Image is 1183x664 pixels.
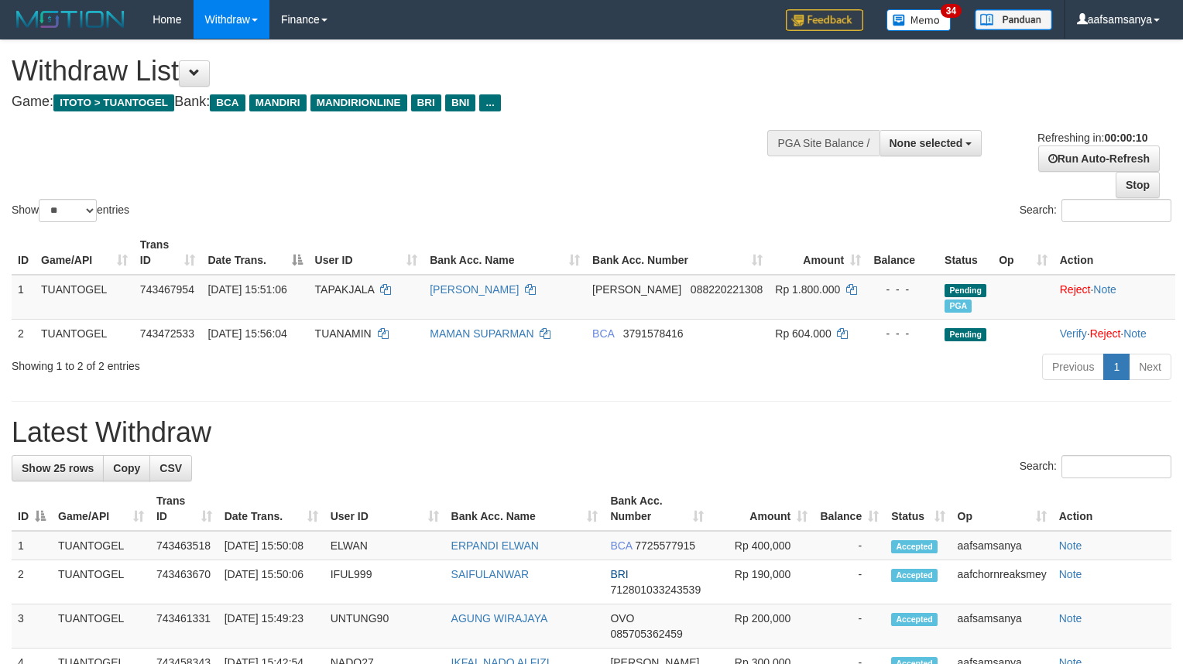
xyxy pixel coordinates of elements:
div: Showing 1 to 2 of 2 entries [12,352,482,374]
span: Copy [113,462,140,474]
a: [PERSON_NAME] [430,283,519,296]
a: Stop [1116,172,1160,198]
td: TUANTOGEL [52,560,150,604]
span: Marked by aafyoumonoriya [945,299,972,313]
h1: Latest Withdraw [12,417,1171,448]
th: Game/API: activate to sort column ascending [52,487,150,531]
th: Op: activate to sort column ascending [993,231,1054,275]
span: Copy 3791578416 to clipboard [623,327,684,340]
td: [DATE] 15:50:06 [218,560,324,604]
td: · [1054,275,1175,320]
td: 743463670 [150,560,218,604]
a: CSV [149,455,192,481]
td: UNTUNG90 [324,604,445,649]
span: 743467954 [140,283,194,296]
span: Refreshing in: [1037,132,1147,144]
td: aafsamsanya [952,531,1053,560]
td: - [814,604,885,649]
a: Show 25 rows [12,455,104,481]
td: TUANTOGEL [52,604,150,649]
a: 1 [1103,354,1130,380]
span: BRI [610,568,628,580]
th: Op: activate to sort column ascending [952,487,1053,531]
span: Copy 088220221308 to clipboard [691,283,763,296]
span: TAPAKJALA [315,283,375,296]
th: Bank Acc. Name: activate to sort column ascending [423,231,586,275]
span: TUANAMIN [315,327,372,340]
span: Rp 1.800.000 [775,283,840,296]
div: PGA Site Balance / [767,130,879,156]
span: ITOTO > TUANTOGEL [53,94,174,111]
label: Search: [1020,199,1171,222]
span: BNI [445,94,475,111]
td: aafsamsanya [952,604,1053,649]
span: BRI [411,94,441,111]
td: Rp 190,000 [710,560,814,604]
th: Date Trans.: activate to sort column ascending [218,487,324,531]
td: 2 [12,560,52,604]
span: Pending [945,284,986,297]
th: Status: activate to sort column ascending [885,487,951,531]
th: Bank Acc. Name: activate to sort column ascending [445,487,605,531]
td: 2 [12,319,35,347]
th: Amount: activate to sort column ascending [769,231,867,275]
th: Amount: activate to sort column ascending [710,487,814,531]
a: Previous [1042,354,1104,380]
a: AGUNG WIRAJAYA [451,612,548,625]
span: 34 [941,4,962,18]
th: User ID: activate to sort column ascending [324,487,445,531]
td: - [814,560,885,604]
th: Bank Acc. Number: activate to sort column ascending [586,231,769,275]
td: TUANTOGEL [52,531,150,560]
a: MAMAN SUPARMAN [430,327,533,340]
span: Copy 085705362459 to clipboard [610,628,682,640]
span: BCA [592,327,614,340]
a: Run Auto-Refresh [1038,145,1160,172]
td: aafchornreaksmey [952,560,1053,604]
span: MANDIRIONLINE [310,94,407,111]
input: Search: [1061,455,1171,478]
a: Copy [103,455,150,481]
td: [DATE] 15:50:08 [218,531,324,560]
a: Next [1129,354,1171,380]
label: Show entries [12,199,129,222]
td: ELWAN [324,531,445,560]
span: Rp 604.000 [775,327,831,340]
th: Balance: activate to sort column ascending [814,487,885,531]
a: Verify [1060,327,1087,340]
td: - [814,531,885,560]
td: 743461331 [150,604,218,649]
td: TUANTOGEL [35,275,134,320]
span: [DATE] 15:56:04 [207,327,286,340]
strong: 00:00:10 [1104,132,1147,144]
th: Bank Acc. Number: activate to sort column ascending [604,487,709,531]
span: [PERSON_NAME] [592,283,681,296]
td: [DATE] 15:49:23 [218,604,324,649]
select: Showentries [39,199,97,222]
span: Accepted [891,613,938,626]
img: panduan.png [975,9,1052,30]
span: Copy 7725577915 to clipboard [635,539,695,552]
a: Note [1093,283,1116,296]
td: Rp 400,000 [710,531,814,560]
div: - - - [873,326,932,341]
label: Search: [1020,455,1171,478]
a: Note [1059,612,1082,625]
th: Action [1053,487,1171,531]
th: Date Trans.: activate to sort column descending [201,231,308,275]
span: 743472533 [140,327,194,340]
a: Note [1059,568,1082,580]
a: Note [1059,539,1082,552]
a: Reject [1090,327,1121,340]
input: Search: [1061,199,1171,222]
th: Status [938,231,993,275]
h1: Withdraw List [12,56,773,87]
h4: Game: Bank: [12,94,773,110]
span: BCA [210,94,245,111]
th: Balance [867,231,938,275]
button: None selected [880,130,982,156]
td: TUANTOGEL [35,319,134,347]
a: SAIFULANWAR [451,568,530,580]
a: Reject [1060,283,1091,296]
th: User ID: activate to sort column ascending [309,231,424,275]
